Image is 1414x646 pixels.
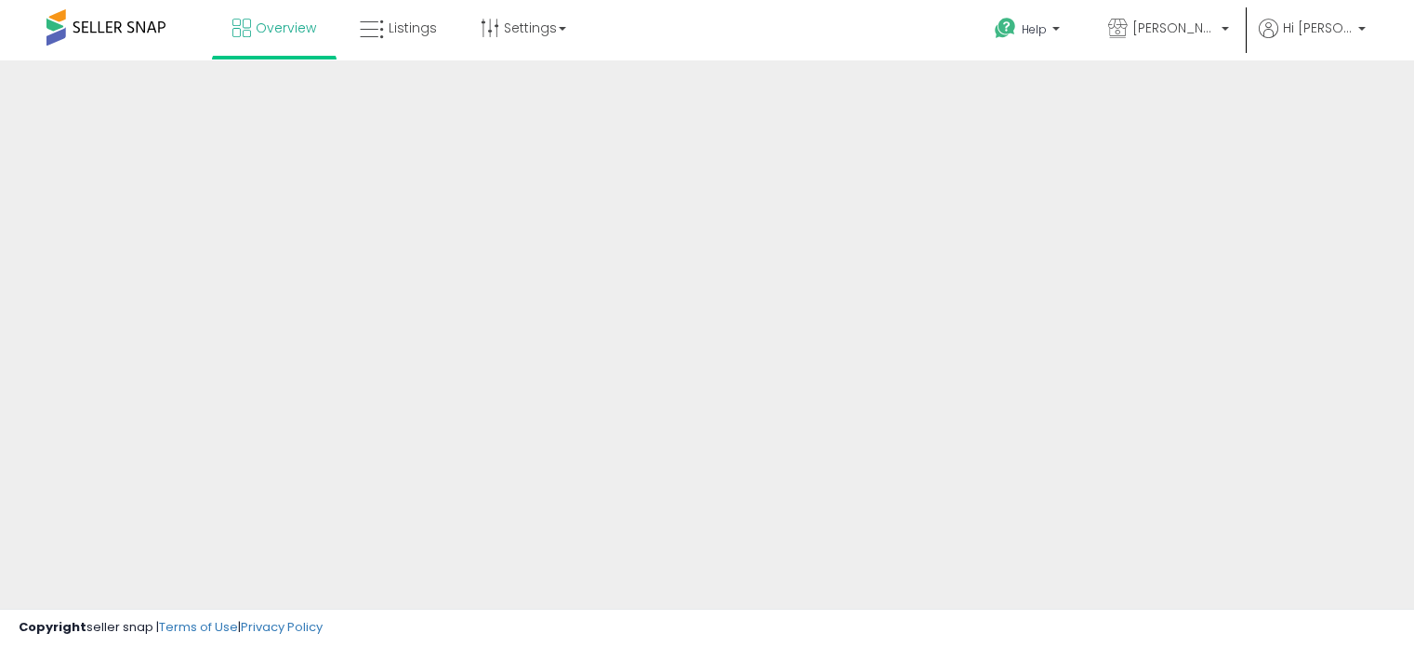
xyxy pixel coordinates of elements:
[256,19,316,37] span: Overview
[1259,19,1366,60] a: Hi [PERSON_NAME]
[389,19,437,37] span: Listings
[980,3,1078,60] a: Help
[19,618,86,636] strong: Copyright
[19,619,323,637] div: seller snap | |
[1283,19,1353,37] span: Hi [PERSON_NAME]
[994,17,1017,40] i: Get Help
[159,618,238,636] a: Terms of Use
[1022,21,1047,37] span: Help
[241,618,323,636] a: Privacy Policy
[1132,19,1216,37] span: [PERSON_NAME]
